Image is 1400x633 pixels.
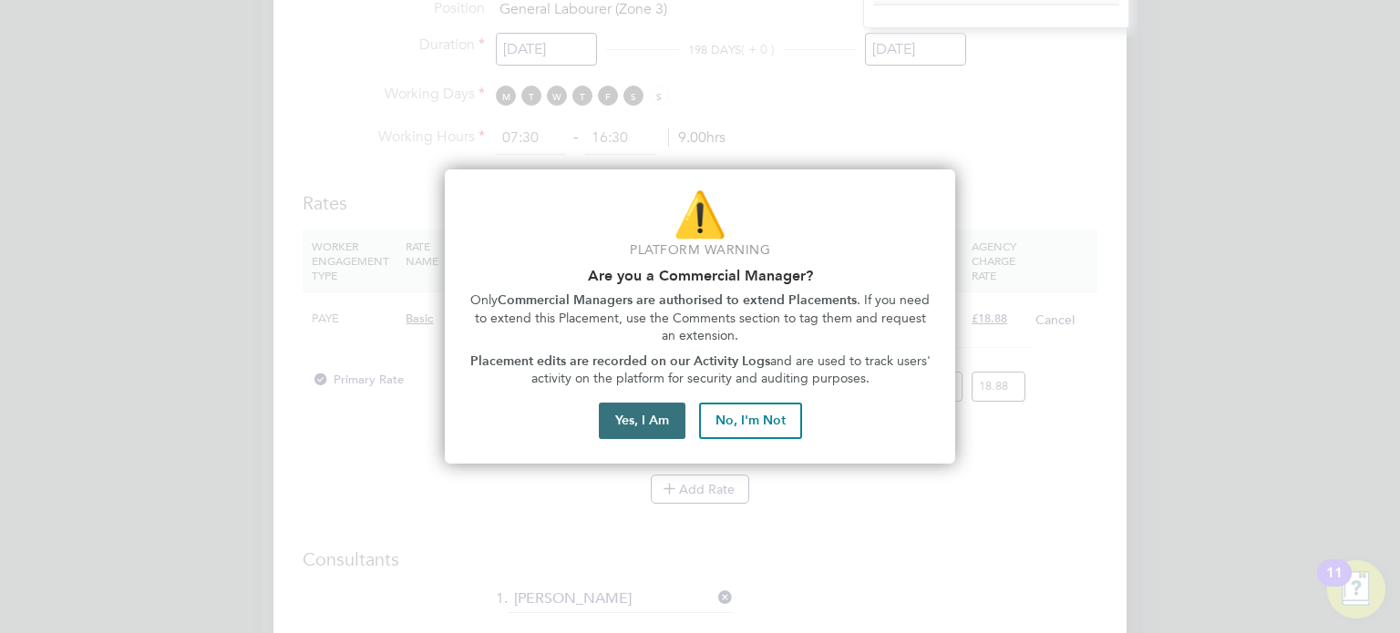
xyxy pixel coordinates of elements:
[475,292,934,343] span: . If you need to extend this Placement, use the Comments section to tag them and request an exten...
[467,241,933,260] p: Platform Warning
[470,292,498,308] span: Only
[599,403,685,439] button: Yes, I Am
[467,267,933,284] h2: Are you a Commercial Manager?
[531,353,934,387] span: and are used to track users' activity on the platform for security and auditing purposes.
[498,292,857,308] strong: Commercial Managers are authorised to extend Placements
[699,403,802,439] button: No, I'm Not
[467,184,933,245] p: ⚠️
[470,353,770,369] strong: Placement edits are recorded on our Activity Logs
[445,169,955,464] div: Are you part of the Commercial Team?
